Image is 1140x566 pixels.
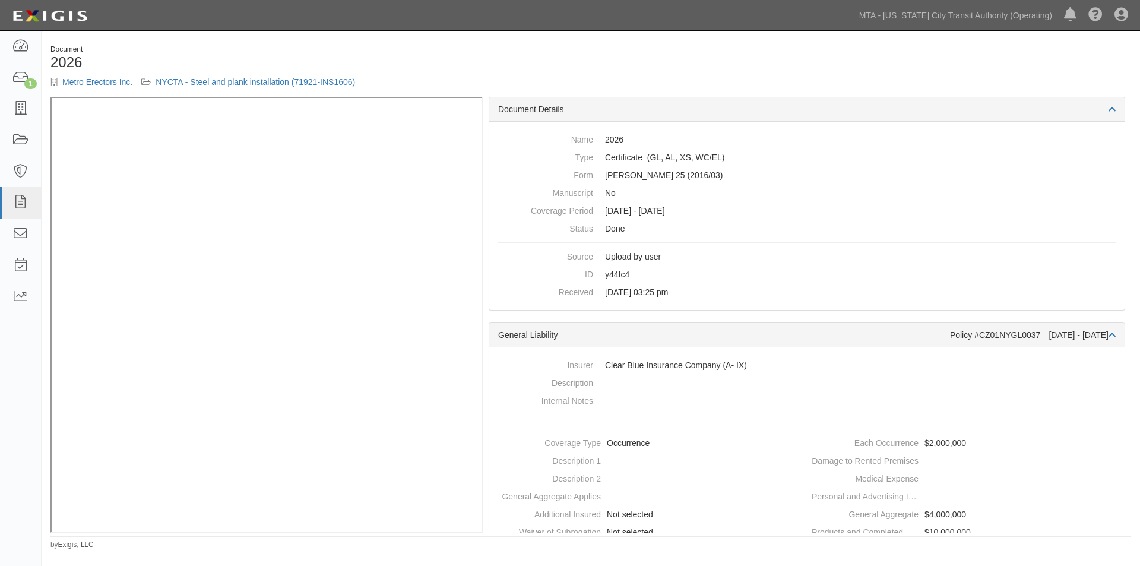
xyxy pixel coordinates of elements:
dd: $10,000,000 [812,523,1120,541]
dt: Coverage Type [494,434,601,449]
dd: Upload by user [498,248,1116,265]
dt: Manuscript [498,184,593,199]
dd: Not selected [494,523,802,541]
dd: $4,000,000 [812,505,1120,523]
a: Exigis, LLC [58,540,94,549]
div: 1 [24,78,37,89]
dt: Waiver of Subrogation [494,523,601,538]
dd: Clear Blue Insurance Company (A- IX) [498,356,1116,374]
dt: Description 1 [494,452,601,467]
a: Metro Erectors Inc. [62,77,132,87]
dt: Products and Completed Operations [812,523,919,538]
dt: Each Occurrence [812,434,919,449]
dt: Description [498,374,593,389]
dd: Not selected [494,505,802,523]
div: Document [50,45,582,55]
dd: $2,000,000 [812,434,1120,452]
dt: Medical Expense [812,470,919,485]
dd: 2026 [498,131,1116,148]
dt: Insurer [498,356,593,371]
div: Document Details [489,97,1125,122]
dt: Form [498,166,593,181]
dt: Coverage Period [498,202,593,217]
dd: No [498,184,1116,202]
dt: Source [498,248,593,263]
dt: Name [498,131,593,146]
dd: [DATE] 03:25 pm [498,283,1116,301]
img: logo-5460c22ac91f19d4615b14bd174203de0afe785f0fc80cf4dbbc73dc1793850b.png [9,5,91,27]
dt: Status [498,220,593,235]
dt: Personal and Advertising Injury [812,488,919,502]
dd: Done [498,220,1116,238]
dd: General Liability Auto Liability Excess/Umbrella Liability Workers Compensation/Employers Liability [498,148,1116,166]
div: Policy #CZ01NYGL0037 [DATE] - [DATE] [950,329,1116,341]
dt: ID [498,265,593,280]
dt: Damage to Rented Premises [812,452,919,467]
dd: y44fc4 [498,265,1116,283]
dt: Additional Insured [494,505,601,520]
dt: Received [498,283,593,298]
dd: [PERSON_NAME] 25 (2016/03) [498,166,1116,184]
dt: Description 2 [494,470,601,485]
dd: [DATE] - [DATE] [498,202,1116,220]
h1: 2026 [50,55,582,70]
dt: Type [498,148,593,163]
dt: General Aggregate [812,505,919,520]
dt: General Aggregate Applies [494,488,601,502]
a: MTA - [US_STATE] City Transit Authority (Operating) [853,4,1058,27]
div: General Liability [498,329,950,341]
dt: Internal Notes [498,392,593,407]
i: Help Center - Complianz [1088,8,1103,23]
small: by [50,540,94,550]
dd: Occurrence [494,434,802,452]
a: NYCTA - Steel and plank installation (71921-INS1606) [156,77,355,87]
